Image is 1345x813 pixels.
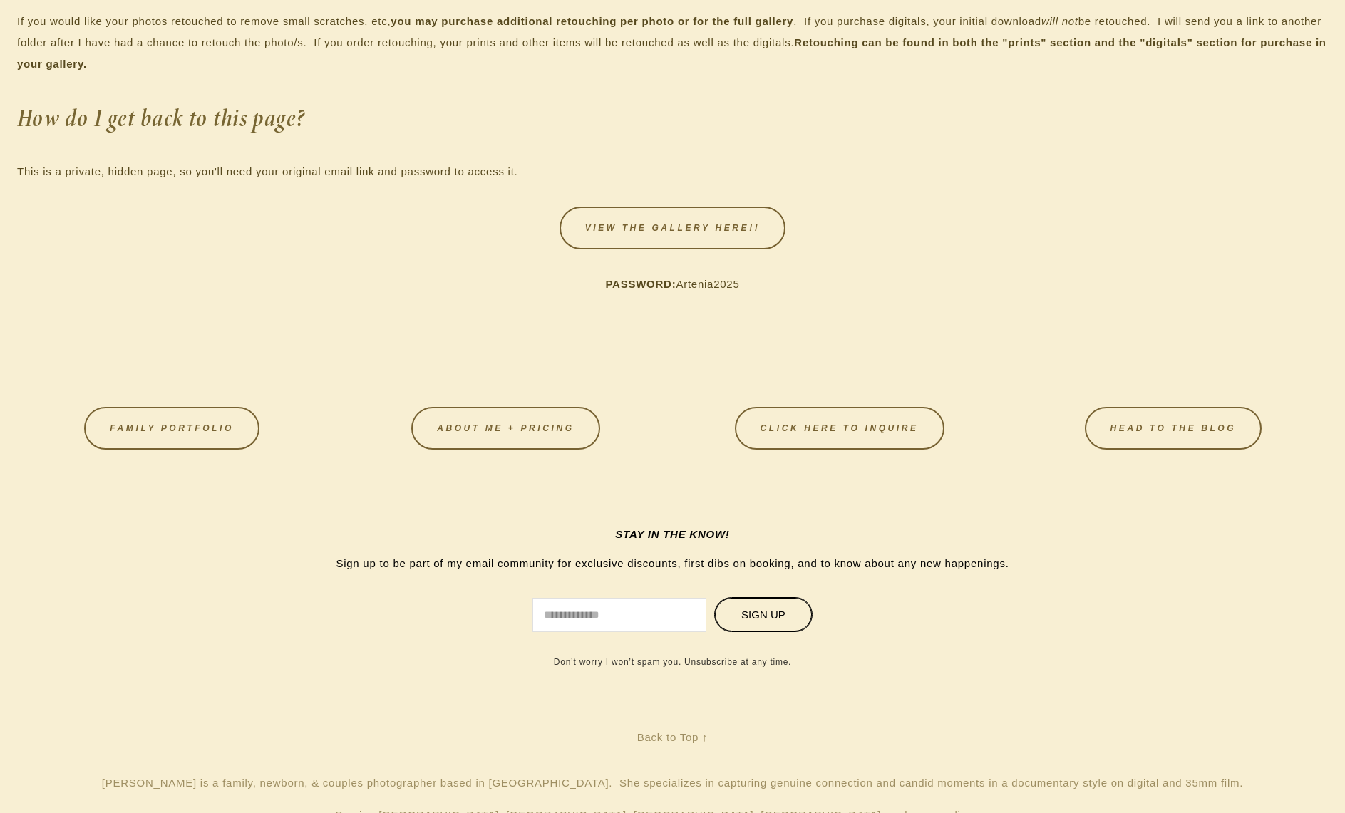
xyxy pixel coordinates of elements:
[17,11,1328,75] p: If you would like your photos retouched to remove small scratches, etc, . If you purchase digital...
[735,407,944,450] a: CLICK HERE TO INQUIRE
[17,274,1328,295] p: Artenia2025
[411,407,599,450] a: About Me + Pricing
[53,657,1292,667] p: Don’t worry I won’t spam you. Unsubscribe at any time.
[17,96,1328,140] h2: How do I get back to this page?
[637,731,708,743] a: Back to Top ↑
[84,407,259,450] a: FAMILY PORTFOLIO
[17,161,1328,182] p: This is a private, hidden page, so you'll need your original email link and password to access it.
[17,772,1328,794] p: [PERSON_NAME] is a family, newborn, & couples photographer based in [GEOGRAPHIC_DATA]. She specia...
[605,278,676,290] strong: PASSWORD:
[145,555,1199,572] p: Sign up to be part of my email community for exclusive discounts, first dibs on booking, and to k...
[1041,15,1078,27] em: will not
[714,597,813,632] button: Sign Up
[741,609,785,621] span: Sign Up
[1085,407,1262,450] a: HEAD TO THE BLOG
[391,15,793,27] strong: you may purchase additional retouching per photo or for the full gallery
[560,207,786,249] a: VIEW THE GALLERY HERE!!
[615,528,729,540] em: STAY IN THE KNOW!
